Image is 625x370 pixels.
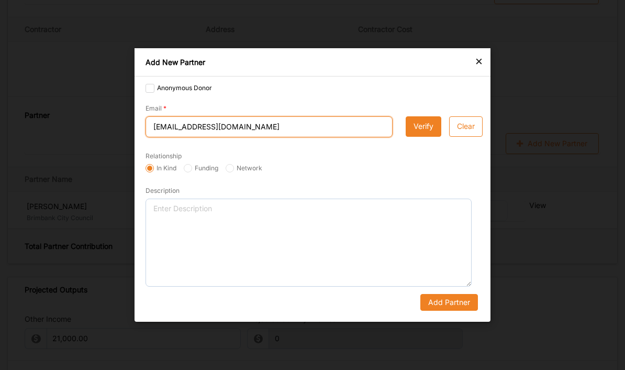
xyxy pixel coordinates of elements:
[146,164,154,172] input: In Kind
[146,152,182,160] label: Relationship
[146,116,393,137] input: Enter email address
[475,55,483,67] div: ×
[146,84,212,92] label: Anonymous Donor
[135,48,490,77] div: Add New Partner
[146,164,176,172] label: In Kind
[226,164,262,172] label: Network
[184,164,192,172] input: Funding
[184,164,218,172] label: Funding
[146,104,166,113] label: Email
[146,187,180,195] label: Description
[420,294,478,311] button: Add Partner
[226,164,234,172] input: Network
[406,116,441,137] button: Verify
[449,116,483,137] button: Clear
